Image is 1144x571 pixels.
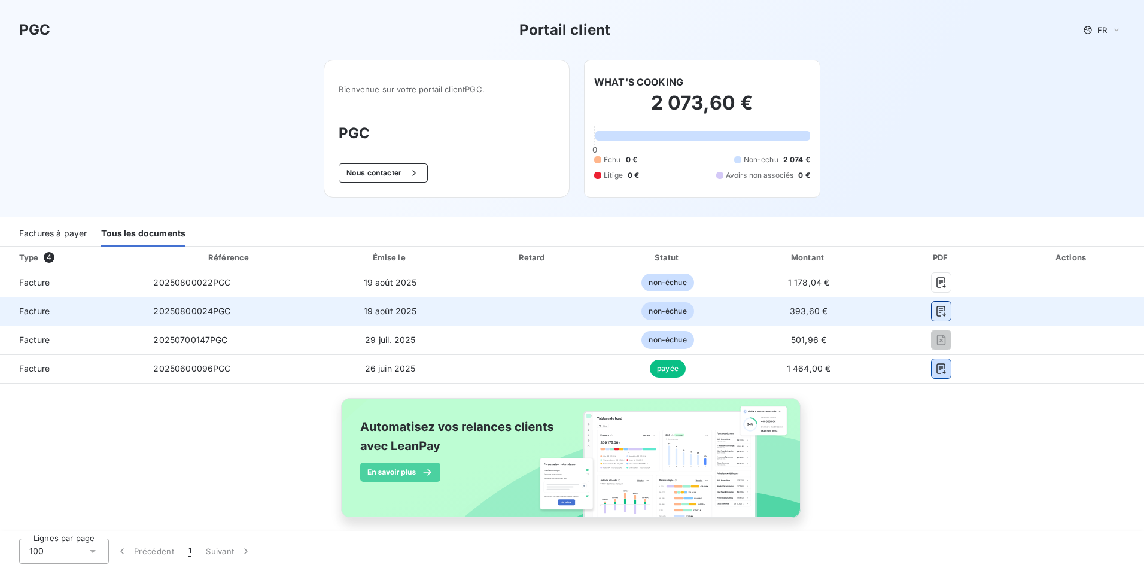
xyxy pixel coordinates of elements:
h3: PGC [339,123,555,144]
span: 1 178,04 € [788,277,830,287]
div: Émise le [318,251,462,263]
span: Facture [10,363,134,375]
button: 1 [181,539,199,564]
span: Facture [10,305,134,317]
span: payée [650,360,686,378]
button: Précédent [109,539,181,564]
div: Tous les documents [101,221,185,247]
span: Facture [10,334,134,346]
span: non-échue [641,274,693,291]
span: 501,96 € [791,335,826,345]
span: 20250600096PGC [153,363,230,373]
span: Bienvenue sur votre portail client PGC . [339,84,555,94]
span: 20250800022PGC [153,277,230,287]
span: 2 074 € [783,154,810,165]
span: 393,60 € [790,306,827,316]
span: Non-échu [744,154,778,165]
span: 20250800024PGC [153,306,230,316]
span: FR [1097,25,1107,35]
span: 1 [188,545,191,557]
span: 4 [44,252,54,263]
span: 20250700147PGC [153,335,227,345]
span: 19 août 2025 [364,277,417,287]
span: 26 juin 2025 [365,363,416,373]
div: Actions [1002,251,1142,263]
div: Type [12,251,141,263]
div: Statut [604,251,732,263]
h2: 2 073,60 € [594,91,810,127]
span: 29 juil. 2025 [365,335,415,345]
img: banner [330,391,814,538]
span: 0 € [628,170,639,181]
h3: PGC [19,19,50,41]
button: Nous contacter [339,163,427,183]
span: 0 [592,145,597,154]
span: 100 [29,545,44,557]
span: 0 € [626,154,637,165]
div: PDF [886,251,997,263]
div: Montant [737,251,880,263]
span: non-échue [641,331,693,349]
span: 19 août 2025 [364,306,417,316]
span: Litige [604,170,623,181]
span: Avoirs non associés [726,170,794,181]
span: 0 € [798,170,810,181]
span: Échu [604,154,621,165]
span: Facture [10,277,134,288]
div: Factures à payer [19,221,87,247]
button: Suivant [199,539,259,564]
h6: WHAT'S COOKING [594,75,683,89]
div: Référence [208,253,249,262]
span: 1 464,00 € [787,363,831,373]
span: non-échue [641,302,693,320]
div: Retard [467,251,598,263]
h3: Portail client [519,19,610,41]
